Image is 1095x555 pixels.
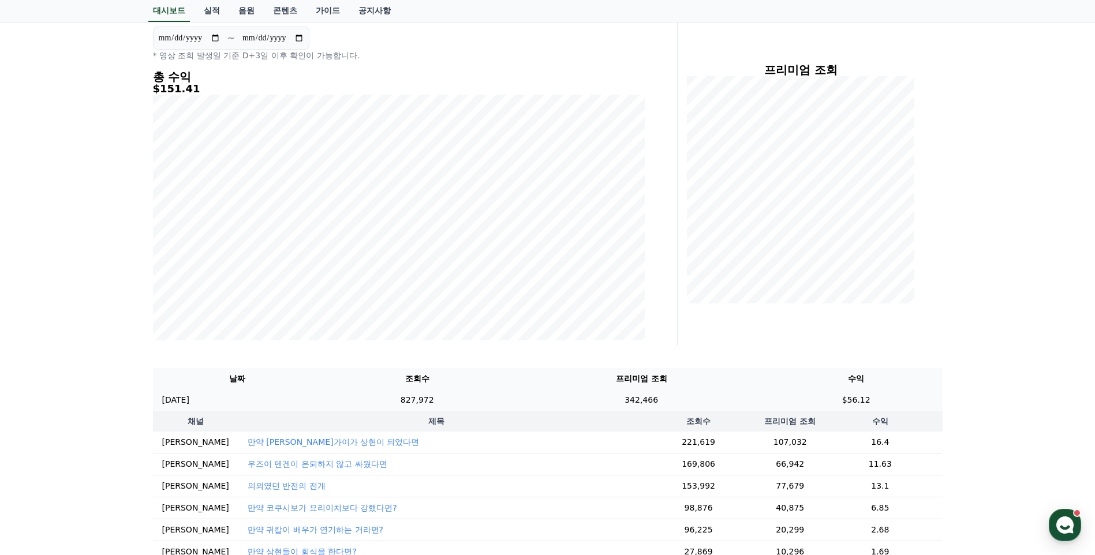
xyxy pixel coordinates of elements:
td: 827,972 [322,389,513,411]
th: 조회수 [635,411,762,432]
td: 13.1 [818,475,942,497]
td: 96,225 [635,519,762,541]
button: 만약 [PERSON_NAME]가이가 상현이 되었다면 [248,436,420,448]
h5: $151.41 [153,83,645,95]
th: 날짜 [153,368,322,389]
td: 20,299 [762,519,818,541]
th: 프리미엄 조회 [762,411,818,432]
button: 의외였던 반전의 전개 [248,480,326,492]
button: 우즈이 텐겐이 은퇴하지 않고 싸웠다면 [248,458,387,470]
td: 11.63 [818,453,942,475]
span: 대화 [106,384,119,393]
a: 홈 [3,366,76,395]
p: ~ [227,31,235,45]
td: 221,619 [635,432,762,453]
td: 16.4 [818,432,942,453]
td: [PERSON_NAME] [153,453,238,475]
a: 설정 [149,366,222,395]
td: 169,806 [635,453,762,475]
td: [PERSON_NAME] [153,432,238,453]
a: 대화 [76,366,149,395]
td: 77,679 [762,475,818,497]
button: 만약 코쿠시보가 요리이치보다 강했다면? [248,502,397,513]
td: 153,992 [635,475,762,497]
h4: 총 수익 [153,70,645,83]
td: 342,466 [513,389,770,411]
td: 66,942 [762,453,818,475]
td: 98,876 [635,497,762,519]
p: * 영상 조회 발생일 기준 D+3일 이후 확인이 가능합니다. [153,50,645,61]
h4: 프리미엄 조회 [687,63,915,76]
td: 6.85 [818,497,942,519]
span: 홈 [36,383,43,392]
p: [DATE] [162,394,189,406]
td: [PERSON_NAME] [153,475,238,497]
td: 2.68 [818,519,942,541]
td: 107,032 [762,432,818,453]
td: [PERSON_NAME] [153,497,238,519]
button: 만약 귀칼이 배우가 연기하는 거라면? [248,524,383,535]
td: [PERSON_NAME] [153,519,238,541]
th: 프리미엄 조회 [513,368,770,389]
th: 제목 [238,411,635,432]
td: $56.12 [770,389,943,411]
th: 수익 [818,411,942,432]
span: 설정 [178,383,192,392]
th: 채널 [153,411,238,432]
td: 40,875 [762,497,818,519]
th: 수익 [770,368,943,389]
th: 조회수 [322,368,513,389]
